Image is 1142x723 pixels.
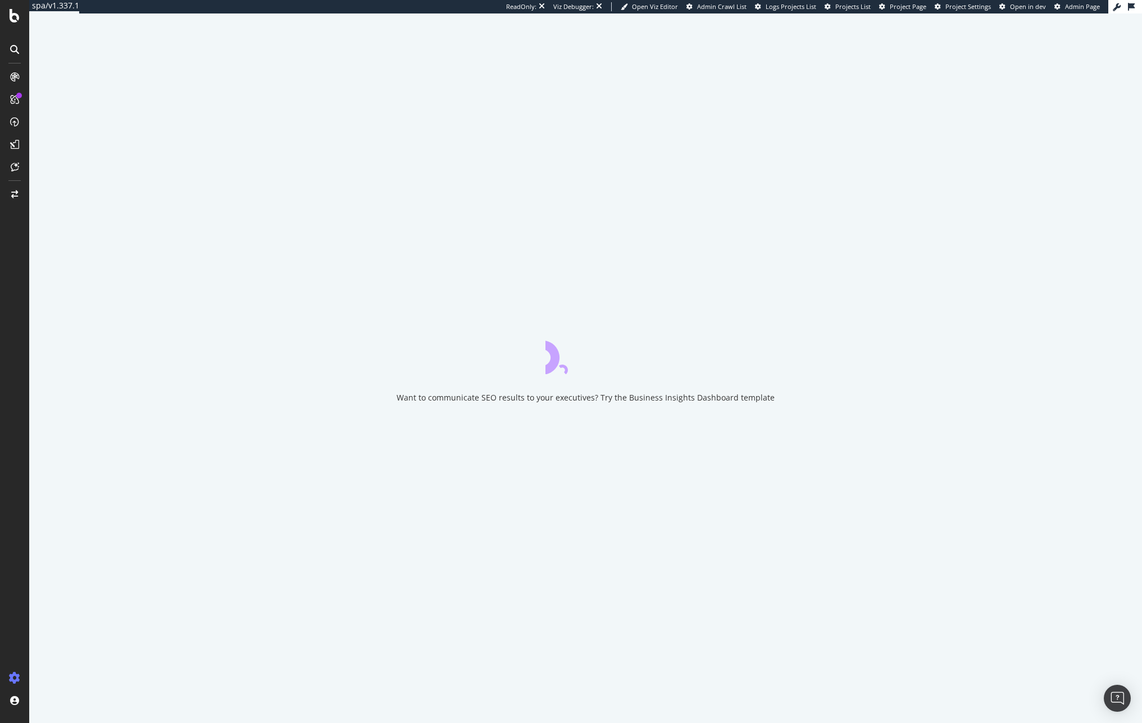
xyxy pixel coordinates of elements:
span: Admin Crawl List [697,2,747,11]
a: Projects List [825,2,871,11]
span: Open in dev [1010,2,1046,11]
a: Project Settings [935,2,991,11]
a: Project Page [879,2,926,11]
span: Projects List [835,2,871,11]
span: Admin Page [1065,2,1100,11]
span: Logs Projects List [766,2,816,11]
div: Viz Debugger: [553,2,594,11]
a: Logs Projects List [755,2,816,11]
a: Open in dev [999,2,1046,11]
div: ReadOnly: [506,2,536,11]
a: Open Viz Editor [621,2,678,11]
span: Project Page [890,2,926,11]
div: animation [545,334,626,374]
div: Want to communicate SEO results to your executives? Try the Business Insights Dashboard template [397,392,775,403]
span: Project Settings [945,2,991,11]
a: Admin Page [1054,2,1100,11]
span: Open Viz Editor [632,2,678,11]
div: Open Intercom Messenger [1104,685,1131,712]
a: Admin Crawl List [686,2,747,11]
